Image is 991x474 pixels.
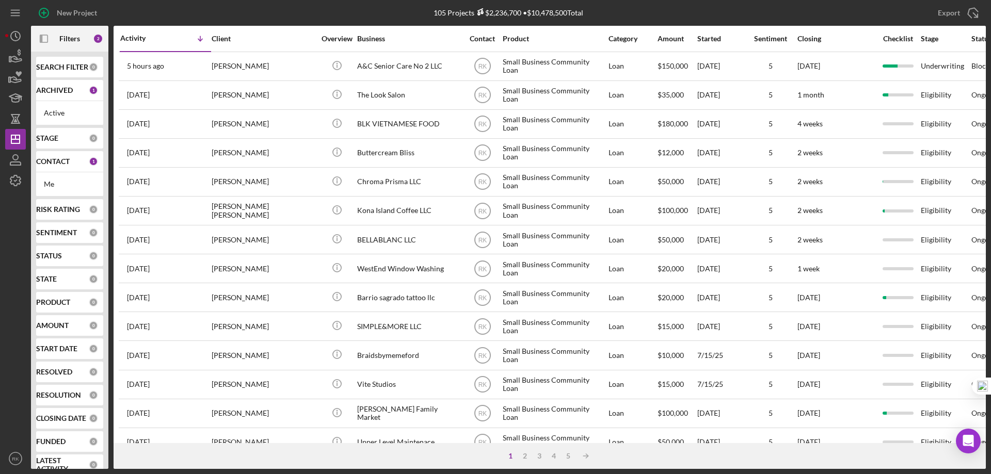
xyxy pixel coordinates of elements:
div: [PERSON_NAME] [212,400,315,427]
div: Export [938,3,960,23]
text: RK [478,121,487,128]
time: [DATE] [797,437,820,446]
div: Eligibility [921,255,970,282]
time: 2 weeks [797,206,823,215]
time: 2025-08-07 17:12 [127,265,150,273]
b: FUNDED [36,437,66,446]
div: [PERSON_NAME] [212,168,315,195]
span: $10,000 [658,351,684,359]
span: $180,000 [658,119,688,128]
div: Small Business Community Loan [503,371,606,398]
div: Eligibility [921,313,970,340]
div: [PERSON_NAME] [PERSON_NAME] [212,197,315,224]
div: [DATE] [697,313,744,340]
time: 2025-08-13 21:58 [127,149,150,157]
div: 105 Projects • $10,478,500 Total [434,8,583,17]
div: [PERSON_NAME] [212,255,315,282]
b: SEARCH FILTER [36,63,88,71]
div: Small Business Community Loan [503,313,606,340]
time: 2 weeks [797,148,823,157]
span: $20,000 [658,293,684,302]
b: STATE [36,275,57,283]
div: Loan [609,255,657,282]
div: 2 [518,452,532,460]
div: Eligibility [921,371,970,398]
div: Loan [609,81,657,109]
b: RISK RATING [36,205,80,214]
div: Loan [609,110,657,138]
text: RK [478,178,487,186]
time: 2025-08-26 01:51 [127,120,150,128]
span: $50,000 [658,437,684,446]
div: Loan [609,400,657,427]
div: Loan [609,226,657,253]
div: Checklist [876,35,920,43]
div: Loan [609,371,657,398]
time: 2025-07-08 22:33 [127,438,150,446]
b: CLOSING DATE [36,414,86,422]
time: 2025-08-12 20:46 [127,177,150,186]
div: Small Business Community Loan [503,341,606,369]
div: Loan [609,341,657,369]
div: Barrio sagrado tattoo llc [357,284,460,311]
div: Small Business Community Loan [503,400,606,427]
time: 2 weeks [797,235,823,244]
div: Loan [609,284,657,311]
div: [PERSON_NAME] [212,226,315,253]
span: $50,000 [658,177,684,186]
div: 5 [745,206,796,215]
div: Small Business Community Loan [503,284,606,311]
text: RK [478,410,487,417]
button: New Project [31,3,107,23]
div: [DATE] [697,226,744,253]
div: Small Business Community Loan [503,429,606,456]
div: [DATE] [697,53,744,80]
div: Loan [609,429,657,456]
time: 2 weeks [797,177,823,186]
time: 4 weeks [797,119,823,128]
div: [PERSON_NAME] [212,110,315,138]
div: 0 [89,228,98,237]
div: Eligibility [921,226,970,253]
span: $150,000 [658,61,688,70]
div: 5 [745,120,796,128]
time: [DATE] [797,293,820,302]
div: Overview [317,35,356,43]
text: RK [478,439,487,446]
div: Client [212,35,315,43]
text: RK [478,265,487,272]
b: LATEST ACTIVITY [36,456,89,473]
time: 2025-09-11 18:51 [127,62,164,70]
div: Small Business Community Loan [503,139,606,167]
div: 5 [745,409,796,417]
time: 2025-07-23 19:28 [127,322,150,331]
b: STATUS [36,252,62,260]
b: RESOLVED [36,368,72,376]
span: $100,000 [658,408,688,417]
text: RK [478,323,487,330]
div: 5 [745,91,796,99]
div: BELLABLANC LLC [357,226,460,253]
div: Vite Studios [357,371,460,398]
div: New Project [57,3,97,23]
time: 2025-07-10 02:07 [127,409,150,417]
div: Small Business Community Loan [503,53,606,80]
div: 0 [89,205,98,214]
b: SENTIMENT [36,228,77,237]
div: Small Business Community Loan [503,226,606,253]
div: Category [609,35,657,43]
div: [PERSON_NAME] [212,371,315,398]
div: 5 [745,293,796,302]
div: Eligibility [921,139,970,167]
div: Amount [658,35,696,43]
b: STAGE [36,134,58,142]
text: RK [478,294,487,301]
text: RK [478,207,487,215]
b: ARCHIVED [36,86,73,94]
time: 2025-07-15 15:56 [127,351,150,359]
div: [PERSON_NAME] [212,429,315,456]
div: WestEnd Window Washing [357,255,460,282]
div: 3 [532,452,547,460]
div: 0 [89,321,98,330]
div: 0 [89,251,98,260]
